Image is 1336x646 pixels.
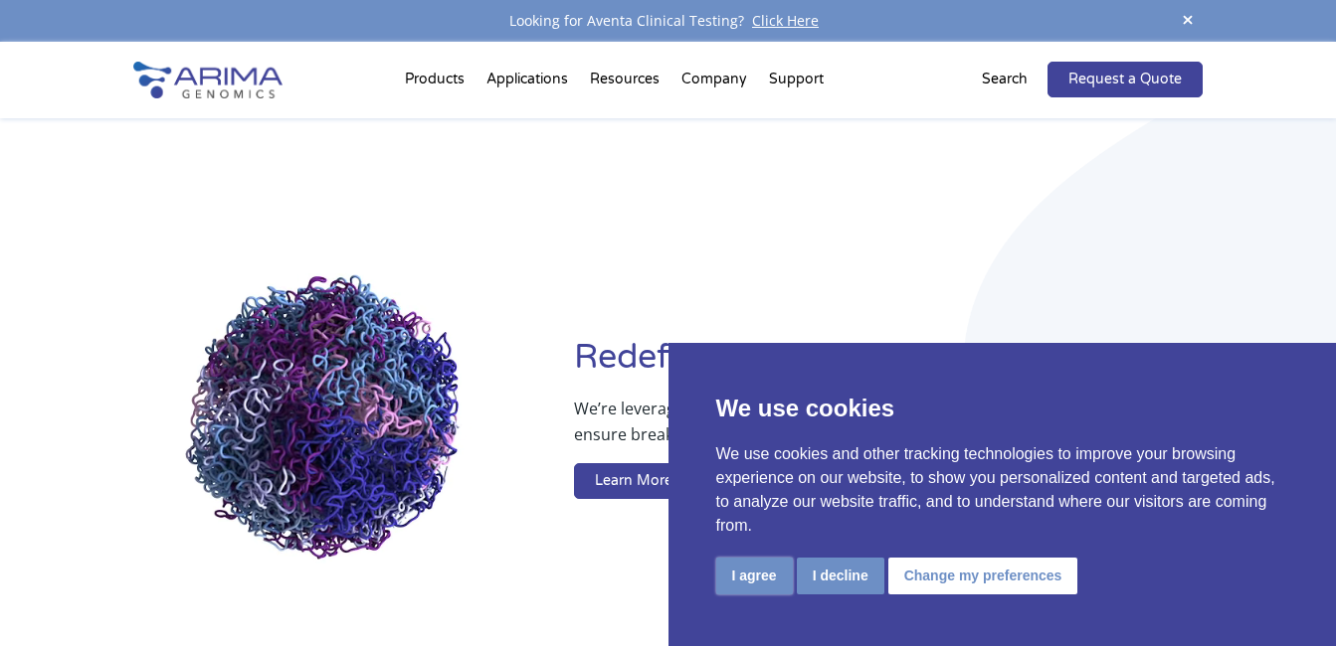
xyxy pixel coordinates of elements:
button: Change my preferences [888,558,1078,594]
img: Arima-Genomics-logo [133,62,283,98]
p: We’re leveraging whole-genome sequence and structure information to ensure breakthrough therapies... [574,396,1123,463]
a: Click Here [744,11,827,30]
button: I decline [797,558,884,594]
p: We use cookies [716,391,1289,426]
button: I agree [716,558,793,594]
a: Request a Quote [1048,62,1203,97]
h1: Redefining Cancer Diagnostics [574,335,1203,396]
p: We use cookies and other tracking technologies to improve your browsing experience on our website... [716,442,1289,538]
p: Search [982,67,1028,92]
a: Learn More [574,463,693,499]
div: Looking for Aventa Clinical Testing? [133,8,1202,34]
